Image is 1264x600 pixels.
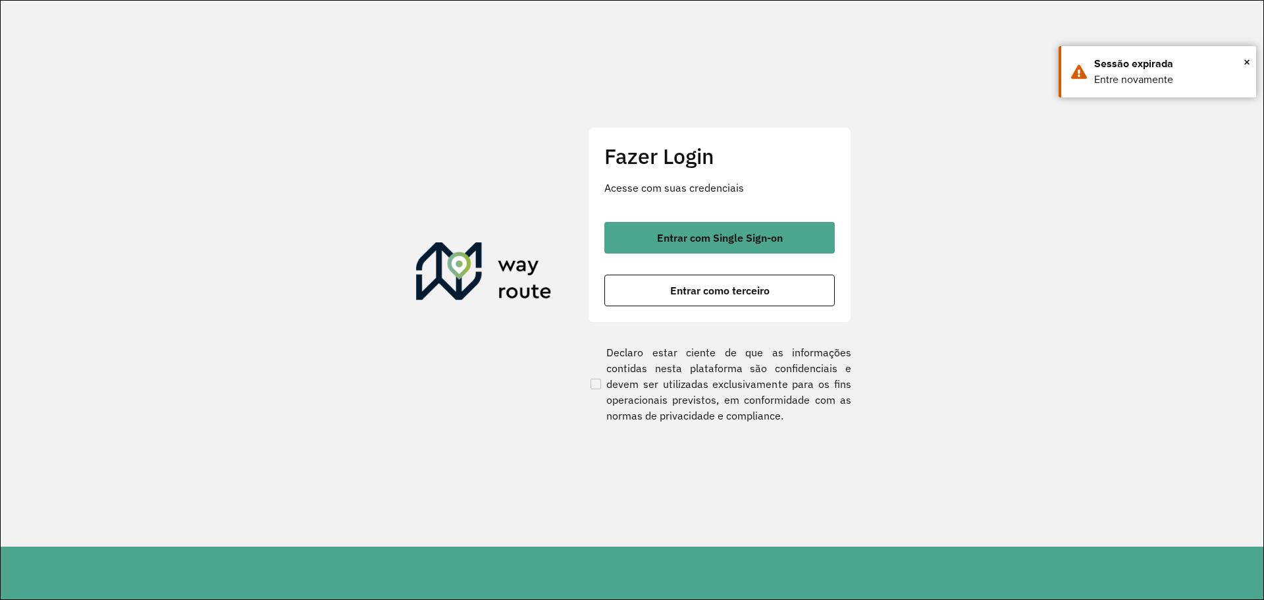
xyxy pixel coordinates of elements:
span: Entrar com Single Sign-on [657,232,783,243]
h2: Fazer Login [604,144,835,169]
img: Roteirizador AmbevTech [416,242,552,306]
div: Sessão expirada [1094,56,1246,72]
button: button [604,222,835,254]
button: button [604,275,835,306]
span: × [1244,52,1250,72]
label: Declaro estar ciente de que as informações contidas nesta plataforma são confidenciais e devem se... [588,344,851,423]
p: Acesse com suas credenciais [604,180,835,196]
div: Entre novamente [1094,72,1246,88]
button: Close [1244,52,1250,72]
span: Entrar como terceiro [670,285,770,296]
